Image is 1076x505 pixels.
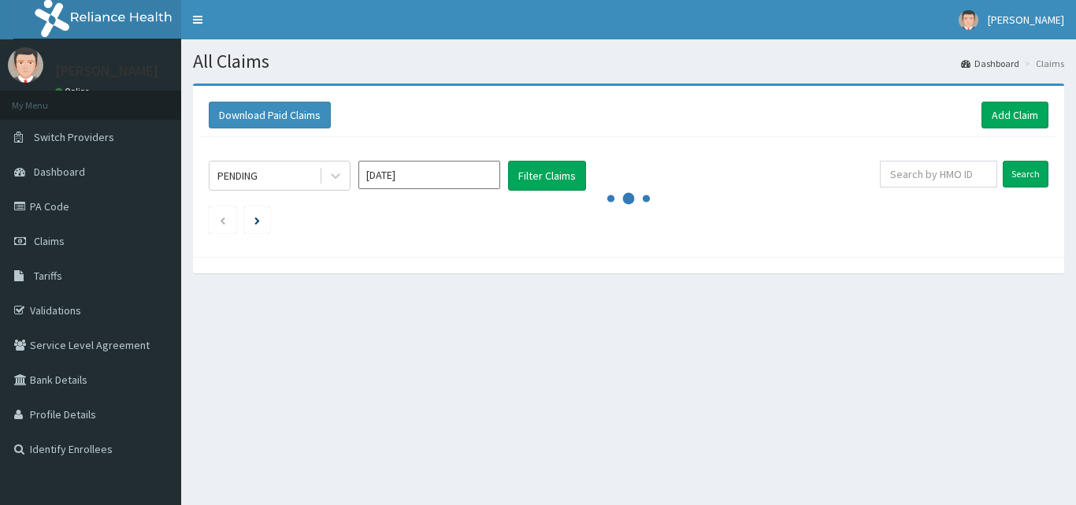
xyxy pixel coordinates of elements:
[358,161,500,189] input: Select Month and Year
[1003,161,1048,188] input: Search
[959,10,978,30] img: User Image
[34,234,65,248] span: Claims
[34,269,62,283] span: Tariffs
[254,213,260,227] a: Next page
[988,13,1064,27] span: [PERSON_NAME]
[34,130,114,144] span: Switch Providers
[219,213,226,227] a: Previous page
[55,86,93,97] a: Online
[209,102,331,128] button: Download Paid Claims
[880,161,997,188] input: Search by HMO ID
[8,47,43,83] img: User Image
[34,165,85,179] span: Dashboard
[1021,57,1064,70] li: Claims
[193,51,1064,72] h1: All Claims
[961,57,1019,70] a: Dashboard
[508,161,586,191] button: Filter Claims
[981,102,1048,128] a: Add Claim
[55,64,158,78] p: [PERSON_NAME]
[217,168,258,184] div: PENDING
[605,175,652,222] svg: audio-loading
